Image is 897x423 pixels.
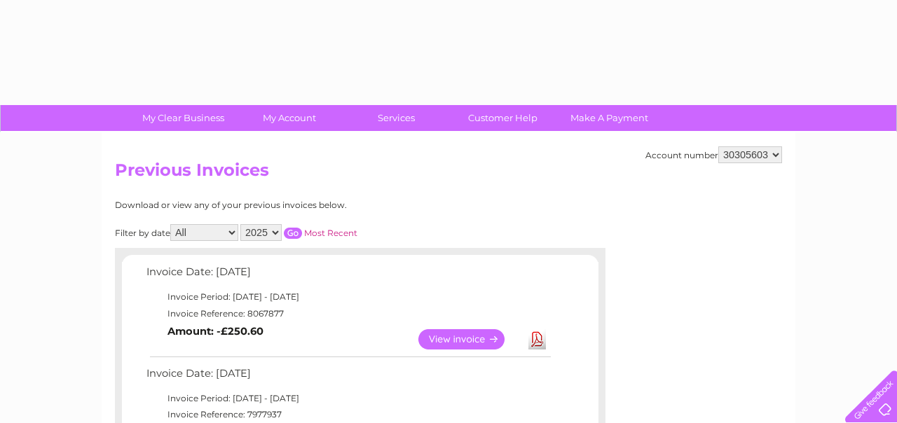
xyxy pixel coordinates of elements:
[528,329,546,349] a: Download
[338,105,454,131] a: Services
[232,105,348,131] a: My Account
[115,224,483,241] div: Filter by date
[115,200,483,210] div: Download or view any of your previous invoices below.
[418,329,521,349] a: View
[143,305,553,322] td: Invoice Reference: 8067877
[167,325,263,338] b: Amount: -£250.60
[143,289,553,305] td: Invoice Period: [DATE] - [DATE]
[645,146,782,163] div: Account number
[143,406,553,423] td: Invoice Reference: 7977937
[552,105,667,131] a: Make A Payment
[143,364,553,390] td: Invoice Date: [DATE]
[304,228,357,238] a: Most Recent
[445,105,561,131] a: Customer Help
[143,390,553,407] td: Invoice Period: [DATE] - [DATE]
[115,160,782,187] h2: Previous Invoices
[125,105,241,131] a: My Clear Business
[143,263,553,289] td: Invoice Date: [DATE]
